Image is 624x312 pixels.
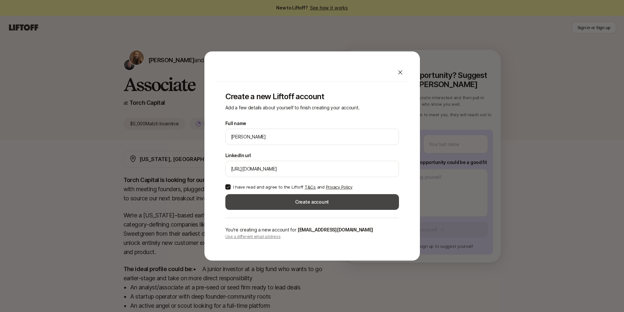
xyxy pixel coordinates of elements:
input: e.g. https://www.linkedin.com/in/melanie-perkins [231,165,393,173]
p: I have read and agree to the Liftoff and [233,184,352,190]
button: I have read and agree to the Liftoff T&Cs and Privacy Policy [225,184,231,190]
p: We'll use [PERSON_NAME] as your preferred name. [225,146,340,148]
label: Full name [225,119,246,127]
a: Privacy Policy [326,184,352,190]
p: Use a different email address [225,234,399,240]
label: LinkedIn url [225,152,251,159]
p: Add a few details about yourself to finish creating your account. [225,104,399,112]
button: Create account [225,194,399,210]
span: [EMAIL_ADDRESS][DOMAIN_NAME] [297,227,373,232]
p: Create a new Liftoff account [225,92,399,101]
input: e.g. Melanie Perkins [231,133,393,141]
p: You're creating a new account for [225,226,399,234]
a: T&Cs [305,184,316,190]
